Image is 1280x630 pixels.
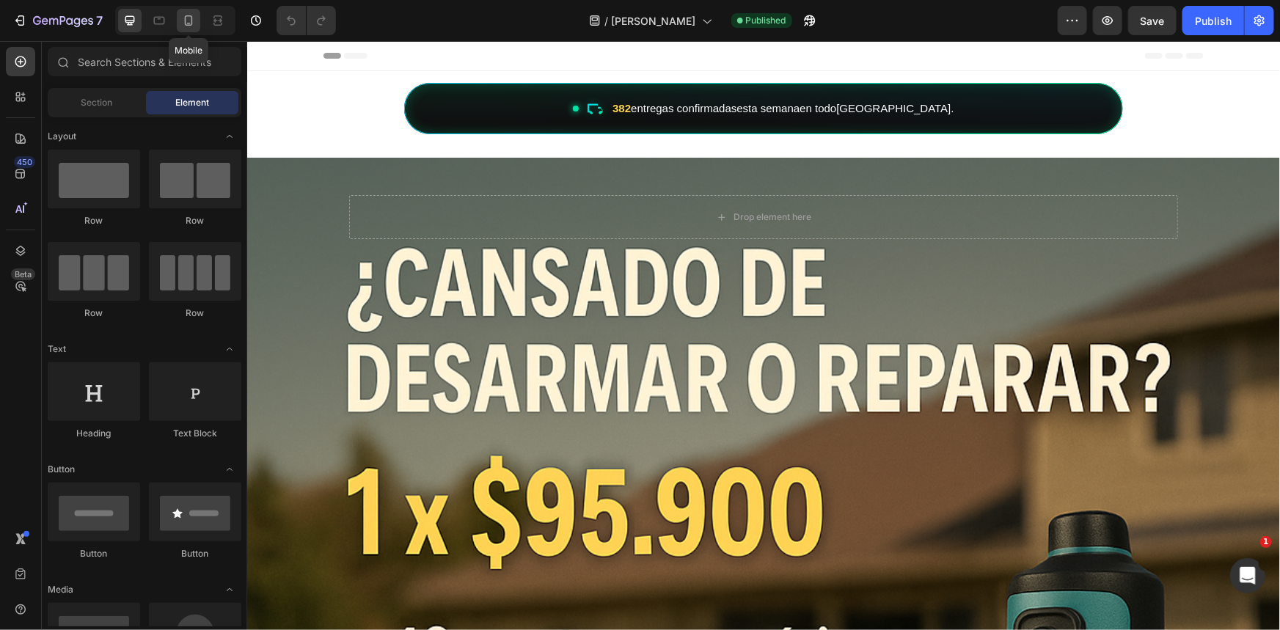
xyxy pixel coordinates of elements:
[612,13,696,29] span: [PERSON_NAME]
[218,125,241,148] span: Toggle open
[48,583,73,596] span: Media
[14,156,35,168] div: 450
[1230,558,1265,593] iframe: Intercom live chat
[48,463,75,476] span: Button
[1195,13,1232,29] div: Publish
[149,427,241,440] div: Text Block
[1260,536,1272,548] span: 1
[247,41,1280,630] iframe: Design area
[605,13,609,29] span: /
[218,458,241,481] span: Toggle open
[96,12,103,29] p: 7
[277,6,336,35] div: Undo/Redo
[149,547,241,560] div: Button
[81,96,113,109] span: Section
[218,337,241,361] span: Toggle open
[11,268,35,280] div: Beta
[746,14,786,27] span: Published
[1182,6,1244,35] button: Publish
[48,307,140,320] div: Row
[1141,15,1165,27] span: Save
[1128,6,1177,35] button: Save
[6,6,109,35] button: 7
[149,307,241,320] div: Row
[48,214,140,227] div: Row
[48,130,76,143] span: Layout
[218,578,241,601] span: Toggle open
[48,427,140,440] div: Heading
[486,170,564,182] div: Drop element here
[175,96,209,109] span: Element
[48,47,241,76] input: Search Sections & Elements
[48,547,140,560] div: Button
[48,343,66,356] span: Text
[149,214,241,227] div: Row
